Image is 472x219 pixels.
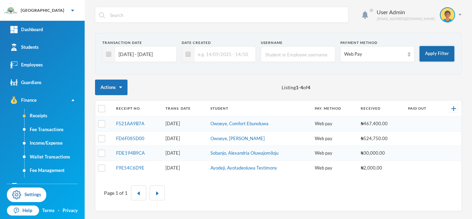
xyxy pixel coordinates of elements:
[311,101,358,117] th: Pay. Method
[340,40,415,45] div: Payment Method
[162,146,207,161] td: [DATE]
[405,101,440,117] th: Paid Out
[104,189,128,197] div: Page 1 of 1
[162,117,207,131] td: [DATE]
[116,121,144,126] a: F521AA9B7A
[25,150,85,164] a: Wallet Transactions
[113,101,162,117] th: Receipt No.
[377,8,435,16] div: User Admin
[265,47,331,62] input: Student or Employee username
[182,40,256,45] div: Date Created
[357,101,404,117] th: Received
[207,101,311,117] th: Student
[357,131,404,146] td: ₦524,750.00
[25,164,85,177] a: Fee Management
[357,146,404,161] td: ₦30,000.00
[282,84,310,91] span: Listing - of
[99,12,105,18] img: search
[10,44,39,51] div: Students
[115,46,173,62] input: e.g. 14/09/2025 - 14/10/2025
[10,61,43,69] div: Employees
[311,146,358,161] td: Web pay
[7,206,39,216] a: Help
[210,165,277,171] a: Ayodeji, Ayotadeoluwa Testimony
[210,136,265,141] a: Owoeye, [PERSON_NAME]
[7,188,46,202] a: Settings
[344,51,405,58] div: Web Pay
[357,161,404,175] td: ₦2,000.00
[10,183,38,190] div: Subjects
[311,131,358,146] td: Web pay
[261,40,335,45] div: Username
[451,106,456,111] img: +
[25,123,85,137] a: Fee Transactions
[63,207,78,214] a: Privacy
[10,79,41,86] div: Guardians
[116,136,144,141] a: FD6F085D00
[162,131,207,146] td: [DATE]
[308,84,310,90] b: 4
[10,26,43,33] div: Dashboard
[25,109,85,123] a: Receipts
[10,97,37,104] div: Finance
[195,46,252,62] input: e.g. 14/09/2025 - 14/10/2025
[441,8,454,22] img: STUDENT
[25,136,85,150] a: Income/Expense
[311,117,358,131] td: Web pay
[95,80,128,95] button: Actions
[311,161,358,175] td: Web pay
[357,117,404,131] td: ₦467,400.00
[42,207,55,214] a: Terms
[4,4,18,18] img: logo
[419,46,454,62] button: Apply Filter
[116,150,145,156] a: FDE194B9CA
[162,161,207,175] td: [DATE]
[210,150,279,156] a: Sobanjo, Alexandria Oluwajomiloju
[296,84,299,90] b: 1
[21,7,64,13] div: [GEOGRAPHIC_DATA]
[109,7,344,23] input: Search
[162,101,207,117] th: Trans. Date
[377,16,435,21] div: [EMAIL_ADDRESS][DOMAIN_NAME]
[300,84,303,90] b: 4
[116,165,144,171] a: F9E54C6D9E
[210,121,268,126] a: Owoeye, Comfort Ebunoluwa
[102,40,177,45] div: Transaction Date
[58,207,59,214] div: ·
